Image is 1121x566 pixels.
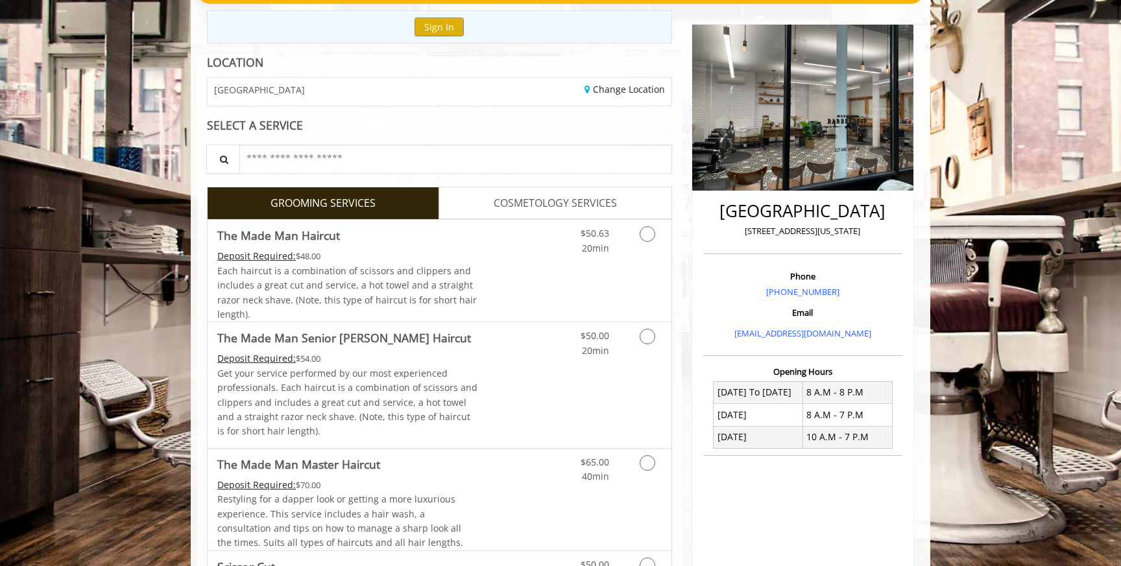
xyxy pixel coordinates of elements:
[582,470,609,482] span: 40min
[494,195,617,212] span: COSMETOLOGY SERVICES
[714,426,803,448] td: [DATE]
[217,265,477,320] span: Each haircut is a combination of scissors and clippers and includes a great cut and service, a ho...
[581,329,609,342] span: $50.00
[217,478,478,492] div: $70.00
[581,227,609,239] span: $50.63
[214,85,305,95] span: [GEOGRAPHIC_DATA]
[706,202,899,220] h2: [GEOGRAPHIC_DATA]
[802,381,892,403] td: 8 A.M - 8 P.M
[206,145,240,174] button: Service Search
[217,250,296,262] span: This service needs some Advance to be paid before we block your appointment
[714,404,803,426] td: [DATE]
[207,119,672,132] div: SELECT A SERVICE
[271,195,376,212] span: GROOMING SERVICES
[582,344,609,357] span: 20min
[217,329,471,347] b: The Made Man Senior [PERSON_NAME] Haircut
[802,426,892,448] td: 10 A.M - 7 P.M
[802,404,892,426] td: 8 A.M - 7 P.M
[217,366,478,439] p: Get your service performed by our most experienced professionals. Each haircut is a combination o...
[706,224,899,238] p: [STREET_ADDRESS][US_STATE]
[217,352,296,364] span: This service needs some Advance to be paid before we block your appointment
[766,286,839,298] a: [PHONE_NUMBER]
[217,493,463,548] span: Restyling for a dapper look or getting a more luxurious experience. This service includes a hair ...
[581,456,609,468] span: $65.00
[217,478,296,491] span: This service needs some Advance to be paid before we block your appointment
[706,308,899,317] h3: Email
[207,54,263,70] b: LOCATION
[714,381,803,403] td: [DATE] To [DATE]
[706,272,899,281] h3: Phone
[703,367,902,376] h3: Opening Hours
[585,83,665,95] a: Change Location
[217,226,340,244] b: The Made Man Haircut
[217,351,478,366] div: $54.00
[582,242,609,254] span: 20min
[734,327,871,339] a: [EMAIL_ADDRESS][DOMAIN_NAME]
[415,18,464,36] button: Sign In
[217,249,478,263] div: $48.00
[217,455,380,473] b: The Made Man Master Haircut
